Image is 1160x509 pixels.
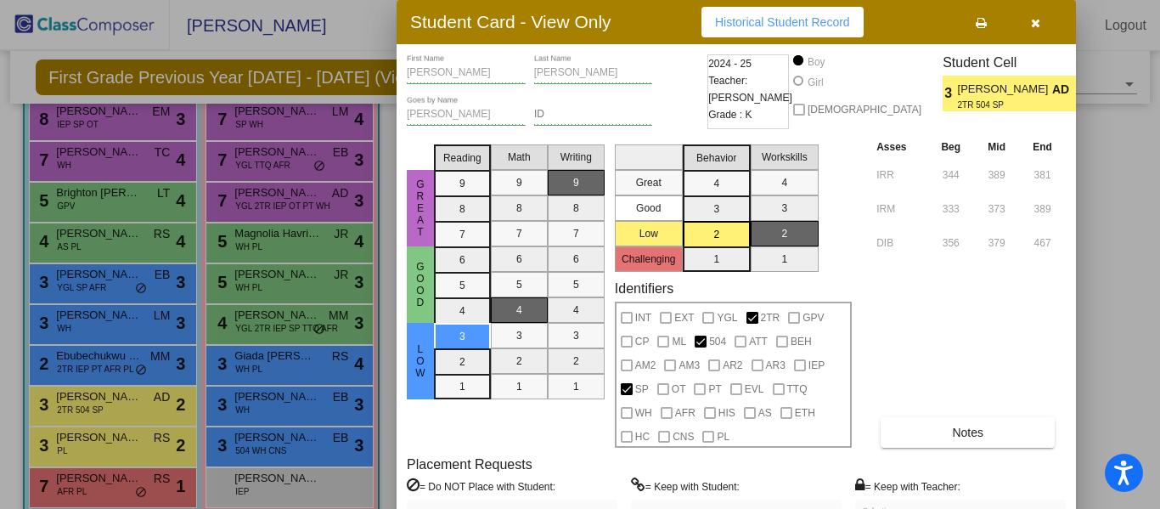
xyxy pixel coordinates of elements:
span: OT [672,379,686,399]
span: YGL [717,308,737,328]
span: Grade : K [708,106,752,123]
span: PL [717,427,729,447]
h3: Student Cell [943,54,1090,71]
span: HC [635,427,650,447]
span: 2024 - 25 [708,55,752,72]
span: AR2 [723,355,742,376]
th: Asses [872,138,927,156]
span: AS [758,403,772,423]
span: [DEMOGRAPHIC_DATA] [808,99,921,120]
span: WH [635,403,652,423]
span: Teacher: [PERSON_NAME] [708,72,792,106]
span: Notes [952,426,983,439]
span: 2TR 504 SP [958,99,1040,111]
span: CNS [673,427,694,447]
span: IEP [808,355,825,376]
span: ETH [795,403,815,423]
span: Great [413,178,428,238]
th: Mid [974,138,1019,156]
input: assessment [876,162,923,188]
span: PT [708,379,721,399]
span: BEH [791,331,812,352]
span: SP [635,379,649,399]
div: Girl [807,75,824,90]
span: GPV [802,308,824,328]
th: End [1019,138,1066,156]
input: assessment [876,196,923,222]
span: AFR [675,403,695,423]
span: AM3 [679,355,700,376]
h3: Student Card - View Only [410,11,611,32]
span: TTQ [787,379,808,399]
label: = Do NOT Place with Student: [407,478,555,495]
span: HIS [718,403,735,423]
span: AR3 [766,355,786,376]
div: Boy [807,54,825,70]
span: Good [413,261,428,308]
input: goes by name [407,109,526,121]
button: Historical Student Record [701,7,864,37]
span: EVL [745,379,764,399]
label: = Keep with Teacher: [855,478,960,495]
span: EXT [674,308,694,328]
span: 2 [1076,83,1090,104]
span: ML [672,331,686,352]
span: Historical Student Record [715,15,850,29]
button: Notes [881,417,1055,448]
span: [PERSON_NAME] [958,81,1052,99]
label: Placement Requests [407,456,532,472]
span: ATT [749,331,768,352]
input: assessment [876,230,923,256]
span: 3 [943,83,957,104]
span: 2TR [761,308,780,328]
span: AD [1052,81,1076,99]
span: INT [635,308,651,328]
span: AM2 [635,355,656,376]
span: Low [413,343,428,379]
label: = Keep with Student: [631,478,740,495]
span: 504 [709,331,726,352]
label: Identifiers [615,280,673,297]
th: Beg [927,138,974,156]
span: CP [635,331,650,352]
